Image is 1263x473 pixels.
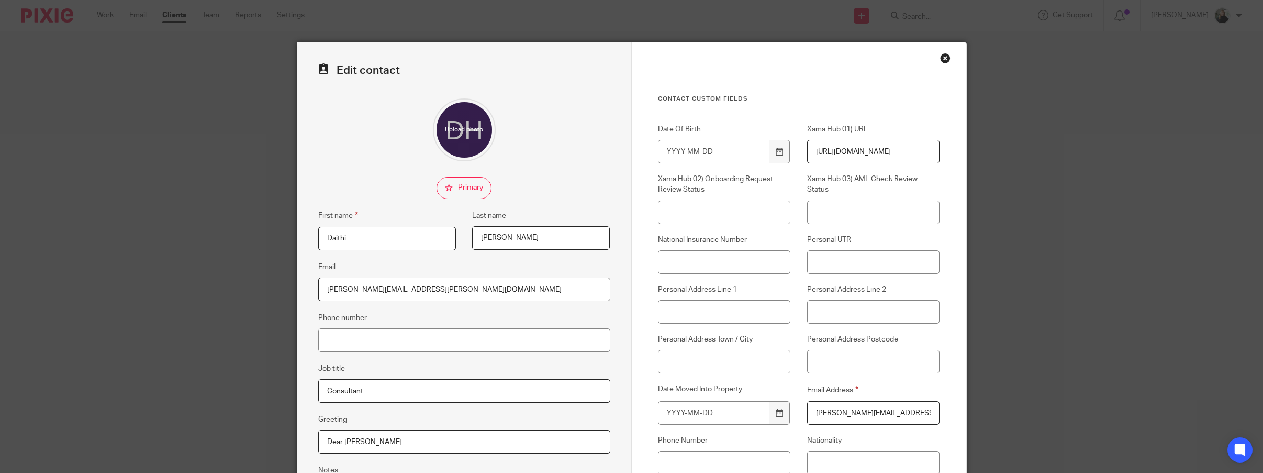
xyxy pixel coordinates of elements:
label: First name [318,210,358,222]
h2: Edit contact [318,63,610,78]
label: National Insurance Number [658,235,791,245]
label: Xama Hub 02) Onboarding Request Review Status [658,174,791,195]
label: Xama Hub 03) AML Check Review Status [807,174,940,195]
label: Last name [472,211,506,221]
label: Personal UTR [807,235,940,245]
label: Personal Address Line 2 [807,284,940,295]
label: Greeting [318,414,347,425]
input: e.g. Dear Mrs. Appleseed or Hi Sam [318,430,610,454]
label: Phone Number [658,435,791,446]
input: YYYY-MM-DD [658,401,770,425]
label: Email Address [807,384,940,396]
label: Email [318,262,336,272]
label: Personal Address Postcode [807,334,940,345]
label: Job title [318,364,345,374]
label: Nationality [807,435,940,446]
label: Phone number [318,313,367,323]
label: Date Of Birth [658,124,791,135]
label: Date Moved Into Property [658,384,791,396]
input: YYYY-MM-DD [658,140,770,163]
h3: Contact Custom fields [658,95,940,103]
label: Xama Hub 01) URL [807,124,940,135]
div: Close this dialog window [940,53,951,63]
label: Personal Address Line 1 [658,284,791,295]
label: Personal Address Town / City [658,334,791,345]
